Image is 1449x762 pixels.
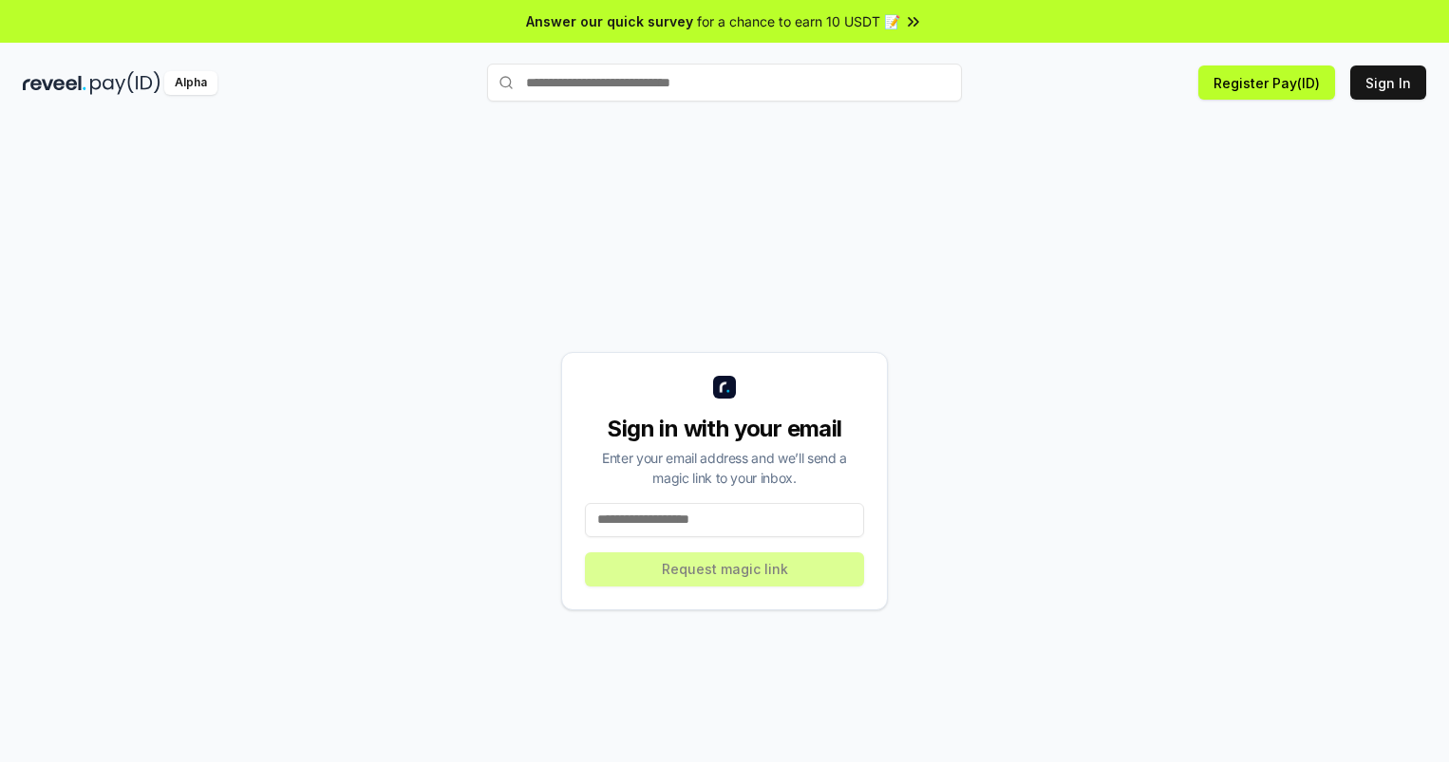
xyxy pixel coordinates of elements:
div: Sign in with your email [585,414,864,444]
img: reveel_dark [23,71,86,95]
span: Answer our quick survey [526,11,693,31]
button: Sign In [1350,65,1426,100]
div: Alpha [164,71,217,95]
img: logo_small [713,376,736,399]
div: Enter your email address and we’ll send a magic link to your inbox. [585,448,864,488]
img: pay_id [90,71,160,95]
span: for a chance to earn 10 USDT 📝 [697,11,900,31]
button: Register Pay(ID) [1198,65,1335,100]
